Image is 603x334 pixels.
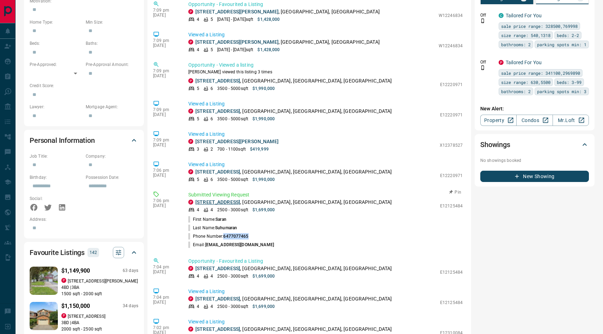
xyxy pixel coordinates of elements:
p: , [GEOGRAPHIC_DATA], [GEOGRAPHIC_DATA], [GEOGRAPHIC_DATA] [195,77,392,85]
p: Viewed a Listing [188,318,463,326]
p: No showings booked [480,157,589,164]
p: 700 - 1100 sqft [217,146,246,152]
p: [PERSON_NAME] viewed this listing 3 times [188,69,463,75]
div: property.ca [188,296,193,301]
span: Suhumaran [215,225,237,230]
p: E12220971 [440,172,463,179]
p: 2500 - 3000 sqft [217,273,248,279]
p: $1,149,900 [61,267,90,275]
p: W12246834 [439,43,463,49]
p: 7:04 pm [153,295,178,300]
img: Favourited listing [18,302,69,330]
p: 3500 - 5000 sqft [217,85,248,92]
a: [STREET_ADDRESS][PERSON_NAME] [195,9,279,14]
p: Off [480,59,494,65]
p: 4 [211,303,213,310]
p: First Name: [188,216,226,223]
a: Tailored For You [506,13,542,18]
div: property.ca [188,78,193,83]
p: New Alert: [480,105,589,113]
p: 7:06 pm [153,198,178,203]
p: , [GEOGRAPHIC_DATA], [GEOGRAPHIC_DATA] [195,38,380,46]
p: 6 [211,116,213,122]
p: 7:09 pm [153,38,178,43]
p: [DATE] [153,112,178,117]
p: Job Title: [30,153,82,159]
p: Opportunity - Favourited a Listing [188,1,463,8]
p: 4 [197,47,199,53]
p: 2 [211,146,213,152]
p: , [GEOGRAPHIC_DATA], [GEOGRAPHIC_DATA], [GEOGRAPHIC_DATA] [195,326,392,333]
a: [STREET_ADDRESS] [195,108,240,114]
p: $1,699,000 [252,273,275,279]
span: sale price range: 341100,2969890 [501,69,580,77]
p: 3500 - 5000 sqft [217,116,248,122]
p: Viewed a Listing [188,288,463,295]
p: [DATE] [153,13,178,18]
p: 5 [197,85,199,92]
a: [STREET_ADDRESS][PERSON_NAME] [195,39,279,45]
span: size range: 630,5500 [501,79,550,86]
p: Phone Number: [188,233,249,239]
svg: Push Notification Only [480,65,485,70]
a: Mr.Loft [553,115,589,126]
div: property.ca [188,169,193,174]
p: , [GEOGRAPHIC_DATA], [GEOGRAPHIC_DATA], [GEOGRAPHIC_DATA] [195,295,392,303]
div: property.ca [188,327,193,332]
p: , [GEOGRAPHIC_DATA], [GEOGRAPHIC_DATA], [GEOGRAPHIC_DATA] [195,265,392,272]
p: Pre-Approved: [30,61,82,68]
div: property.ca [188,139,193,144]
p: Social: [30,195,82,202]
p: $1,990,000 [252,176,275,183]
span: bathrooms: 2 [501,41,531,48]
p: 4 BD | 3 BA [61,284,138,291]
a: [STREET_ADDRESS] [195,169,240,175]
p: Off [480,12,494,18]
svg: Push Notification Only [480,18,485,23]
p: 7:09 pm [153,138,178,142]
p: Viewed a Listing [188,130,463,138]
p: 5 [197,176,199,183]
p: , [GEOGRAPHIC_DATA], [GEOGRAPHIC_DATA], [GEOGRAPHIC_DATA] [195,108,392,115]
p: Home Type: [30,19,82,25]
p: Birthday: [30,174,82,181]
h2: Favourite Listings [30,247,85,258]
div: property.ca [188,9,193,14]
p: Possession Date: [86,174,138,181]
h2: Personal Information [30,135,95,146]
span: [EMAIL_ADDRESS][DOMAIN_NAME] [205,242,274,247]
p: , [GEOGRAPHIC_DATA], [GEOGRAPHIC_DATA], [GEOGRAPHIC_DATA] [195,168,392,176]
p: Last Name: [188,225,237,231]
div: Personal Information [30,132,138,149]
span: Saran [215,217,226,222]
p: [DATE] [153,300,178,305]
p: 3 [197,146,199,152]
p: 7:06 pm [153,168,178,173]
p: Opportunity - Favourited a Listing [188,257,463,265]
div: property.ca [188,266,193,271]
p: Beds: [30,40,82,47]
p: X12378527 [440,142,463,148]
p: 2500 - 3000 sqft [217,303,248,310]
p: [DATE] [153,203,178,208]
span: beds: 3-99 [557,79,581,86]
a: [STREET_ADDRESS] [195,326,240,332]
p: Viewed a Listing [188,31,463,38]
a: Condos [516,115,553,126]
p: [DATE] [153,142,178,147]
a: Favourited listing$1,150,00034 daysproperty.ca[STREET_ADDRESS]3BD |4BA2000 sqft - 2500 sqft [30,300,138,332]
p: [STREET_ADDRESS][PERSON_NAME] [68,278,138,284]
span: 6477077465 [223,234,248,239]
p: $1,428,000 [257,47,280,53]
p: 7:09 pm [153,8,178,13]
p: E12125484 [440,203,463,209]
p: [DATE] - [DATE] sqft [217,47,253,53]
div: Showings [480,136,589,153]
div: Favourite Listings142 [30,244,138,261]
p: Pre-Approval Amount: [86,61,138,68]
p: Submitted Viewing Request [188,191,463,199]
p: 2500 - 3000 sqft [217,207,248,213]
p: [DATE] - [DATE] sqft [217,16,253,23]
p: $1,990,000 [252,116,275,122]
p: 6 [211,176,213,183]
